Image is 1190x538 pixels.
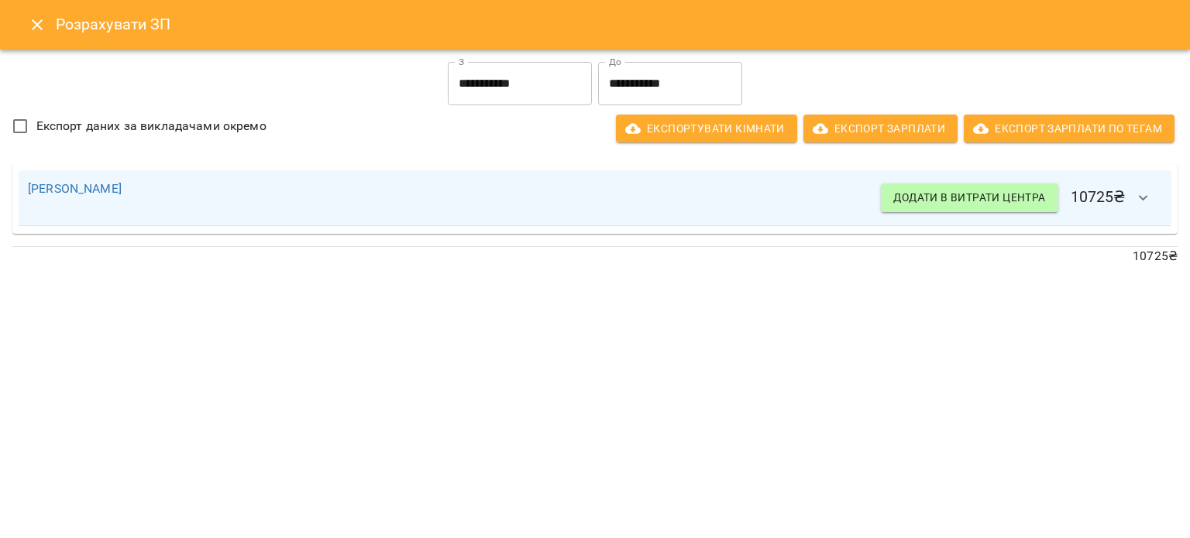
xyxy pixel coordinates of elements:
[976,119,1162,138] span: Експорт Зарплати по тегам
[628,119,785,138] span: Експортувати кімнати
[964,115,1175,142] button: Експорт Зарплати по тегам
[28,181,122,196] a: [PERSON_NAME]
[803,115,958,142] button: Експорт Зарплати
[881,183,1058,211] button: Додати в витрати центра
[893,188,1045,207] span: Додати в витрати центра
[36,117,267,135] span: Експорт даних за викладачами окремо
[19,6,56,43] button: Close
[816,119,945,138] span: Експорт Зарплати
[881,180,1162,217] h6: 10725 ₴
[616,115,797,142] button: Експортувати кімнати
[12,247,1178,266] p: 10725 ₴
[56,12,1171,36] h6: Розрахувати ЗП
